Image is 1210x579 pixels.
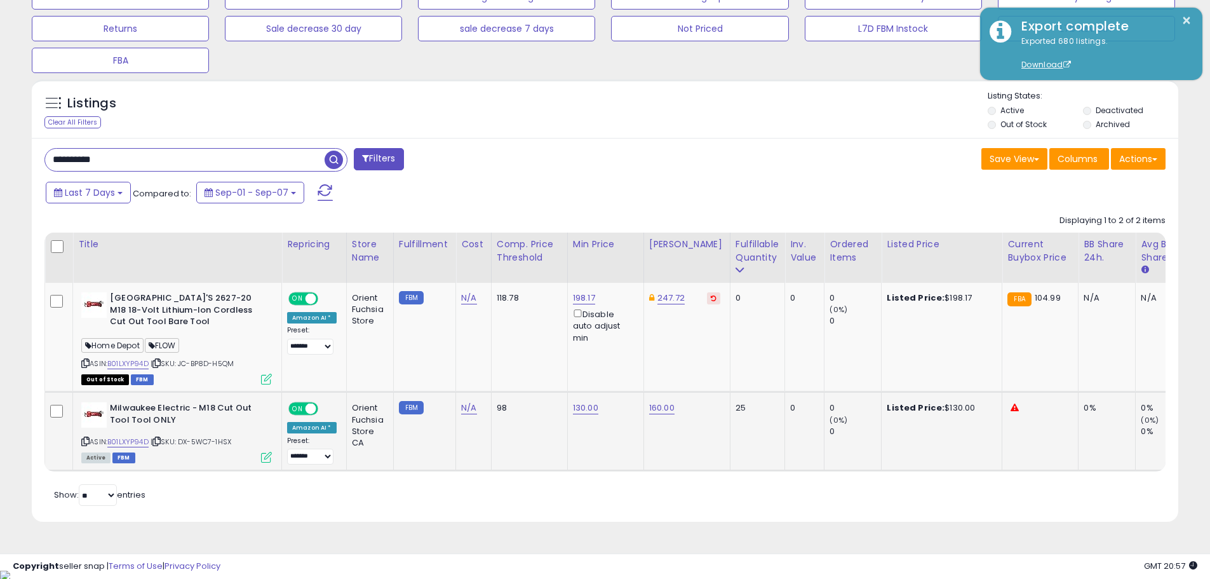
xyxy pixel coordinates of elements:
a: Privacy Policy [165,560,220,572]
span: ON [290,294,306,304]
button: Sep-01 - Sep-07 [196,182,304,203]
button: Sale decrease 30 day [225,16,402,41]
div: 0 [736,292,775,304]
div: Title [78,238,276,251]
label: Active [1000,105,1024,116]
div: Amazon AI * [287,422,337,433]
img: 31BUHIi-LQL._SL40_.jpg [81,292,107,318]
div: ASIN: [81,292,272,383]
label: Out of Stock [1000,119,1047,130]
strong: Copyright [13,560,59,572]
b: [GEOGRAPHIC_DATA]'S 2627-20 M18 18-Volt Lithium-Ion Cordless Cut Out Tool Bare Tool [110,292,264,331]
div: Clear All Filters [44,116,101,128]
button: sale decrease 7 days [418,16,595,41]
small: Avg BB Share. [1141,264,1148,276]
button: Columns [1049,148,1109,170]
span: OFF [316,294,337,304]
span: FBM [112,453,135,463]
div: Orient Fuchsia Store CA [352,402,384,449]
small: (0%) [830,304,847,315]
div: Repricing [287,238,341,251]
div: Comp. Price Threshold [497,238,562,264]
span: FBM [131,374,154,385]
span: Last 7 Days [65,186,115,199]
div: 98 [497,402,558,414]
div: Disable auto adjust min [573,307,634,344]
div: 118.78 [497,292,558,304]
a: 160.00 [649,402,675,414]
button: Actions [1111,148,1166,170]
a: Terms of Use [109,560,163,572]
div: Preset: [287,437,337,465]
button: Last 7 Days [46,182,131,203]
div: Fulfillable Quantity [736,238,779,264]
div: Fulfillment [399,238,450,251]
div: $198.17 [887,292,992,304]
a: 198.17 [573,292,595,304]
div: 0 [790,292,814,304]
span: 2025-09-15 20:57 GMT [1144,560,1197,572]
div: 0% [1141,426,1192,437]
div: Listed Price [887,238,997,251]
span: FLOW [145,338,180,353]
a: N/A [461,402,476,414]
span: | SKU: JC-BP8D-H5QM [151,358,234,369]
div: Ordered Items [830,238,876,264]
div: 25 [736,402,775,414]
b: Listed Price: [887,402,944,414]
div: Displaying 1 to 2 of 2 items [1059,215,1166,227]
span: All listings that are currently out of stock and unavailable for purchase on Amazon [81,374,129,385]
div: Preset: [287,326,337,355]
div: 0 [830,426,881,437]
span: Columns [1058,153,1098,165]
div: N/A [1141,292,1183,304]
div: ASIN: [81,402,272,461]
div: 0 [830,292,881,304]
button: Returns [32,16,209,41]
img: 31BUHIi-LQL._SL40_.jpg [81,402,107,428]
div: [PERSON_NAME] [649,238,725,251]
div: Current Buybox Price [1007,238,1073,264]
small: FBM [399,401,424,414]
label: Deactivated [1096,105,1143,116]
a: 247.72 [657,292,685,304]
span: OFF [316,404,337,414]
b: Listed Price: [887,292,944,304]
button: Filters [354,148,403,170]
button: Not Priced [611,16,788,41]
small: FBA [1007,292,1031,306]
div: Cost [461,238,486,251]
div: Store Name [352,238,388,264]
small: (0%) [1141,415,1159,425]
div: 0 [830,402,881,414]
div: BB Share 24h. [1084,238,1130,264]
button: × [1181,13,1192,29]
div: Min Price [573,238,638,251]
div: 0 [790,402,814,414]
span: Show: entries [54,489,145,501]
small: FBM [399,291,424,304]
small: (0%) [830,415,847,425]
a: 130.00 [573,402,598,414]
div: Exported 680 listings. [1012,36,1193,71]
span: Compared to: [133,187,191,200]
a: B01LXYP94D [107,437,149,447]
label: Archived [1096,119,1130,130]
a: Download [1021,59,1071,70]
button: L7D FBM Instock [805,16,982,41]
span: Home Depot [81,338,144,353]
div: $130.00 [887,402,992,414]
div: 0% [1141,402,1192,414]
div: Amazon AI * [287,312,337,324]
div: seller snap | | [13,561,220,573]
span: 104.99 [1035,292,1061,304]
div: N/A [1084,292,1126,304]
div: Inv. value [790,238,819,264]
h5: Listings [67,95,116,112]
span: ON [290,404,306,414]
div: Export complete [1012,17,1193,36]
b: Milwaukee Electric - M18 Cut Out Tool Tool ONLY [110,402,264,429]
a: B01LXYP94D [107,358,149,369]
div: Avg BB Share [1141,238,1187,264]
button: FBA [32,48,209,73]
